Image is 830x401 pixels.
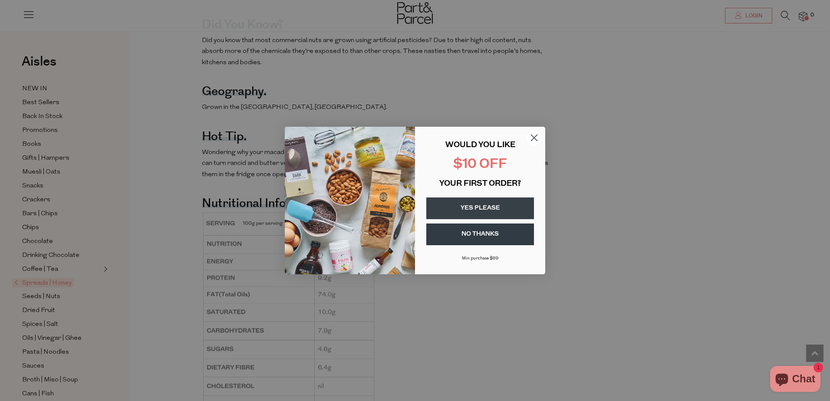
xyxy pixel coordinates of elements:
span: WOULD YOU LIKE [445,141,515,149]
span: YOUR FIRST ORDER? [439,180,521,188]
button: NO THANKS [426,224,534,245]
inbox-online-store-chat: Shopify online store chat [767,366,823,394]
button: YES PLEASE [426,197,534,219]
span: $10 OFF [453,158,507,171]
span: Min purchase $99 [462,256,499,261]
img: 43fba0fb-7538-40bc-babb-ffb1a4d097bc.jpeg [285,127,415,274]
button: Close dialog [527,130,542,145]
